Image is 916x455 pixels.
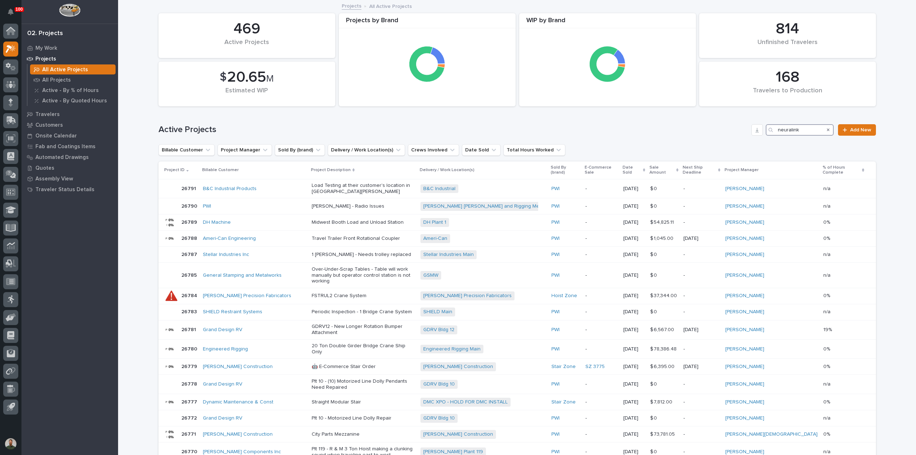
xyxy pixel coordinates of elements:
[551,219,560,226] a: PWI
[159,231,876,247] tr: 2678826788 Ameri-Can Engineering Travel Trailer Front Rotational CouplerAmeri-Can PWI -[DATE]$ 1,...
[725,272,764,279] a: [PERSON_NAME]
[649,164,674,177] p: Sale Amount
[35,165,54,171] p: Quotes
[551,293,577,299] a: Hoist Zone
[725,381,764,387] a: [PERSON_NAME]
[181,380,199,387] p: 26778
[181,345,199,352] p: 26780
[220,71,226,84] span: $
[551,203,560,209] a: PWI
[823,447,832,455] p: n/a
[311,166,351,174] p: Project Description
[159,198,876,214] tr: 2679026790 PWI [PERSON_NAME] - Radio Issues[PERSON_NAME] [PERSON_NAME] and Rigging Meta PWI -[DAT...
[551,186,560,192] a: PWI
[312,399,415,405] p: Straight Modular Stair
[423,293,512,299] a: [PERSON_NAME] Precision Fabricators
[650,430,676,437] p: $ 73,781.05
[551,431,560,437] a: PWI
[35,122,63,129] p: Customers
[551,236,560,242] a: PWI
[203,327,242,333] a: Grand Design RV
[203,309,262,315] a: SHIELD Restraint Systems
[519,17,696,29] div: WIP by Brand
[823,380,832,387] p: n/a
[650,202,658,209] p: $ 0
[159,214,876,231] tr: 2678926789 DH Machine Midwest Booth Load and Unload StationDH Plant 1 PWI -[DATE]$ 54,825.11$ 54,...
[181,184,198,192] p: 26791
[159,247,876,263] tr: 2678726787 Stellar Industries Inc 1 [PERSON_NAME] - Needs trolley replacedStellar Industries Main...
[203,252,249,258] a: Stellar Industries Inc
[423,272,438,279] a: GSMW
[203,293,291,299] a: [PERSON_NAME] Precision Fabricators
[203,236,256,242] a: Ameri-Can Engineering
[312,378,415,391] p: Plt 10 - (10) Motorized Line Dolly Pendants Need Repaired
[408,144,459,156] button: Crews Involved
[585,219,618,226] p: -
[585,449,618,455] p: -
[328,144,405,156] button: Delivery / Work Location(s)
[159,179,876,198] tr: 2679126791 B&C Industrial Products Load Testing at their customer's location in [GEOGRAPHIC_DATA]...
[683,309,720,315] p: -
[312,236,415,242] p: Travel Trailer Front Rotational Coupler
[850,127,871,132] span: Add New
[3,436,18,451] button: users-avatar
[181,414,198,421] p: 26772
[164,166,185,174] p: Project ID
[35,56,56,62] p: Projects
[823,218,832,226] p: 0%
[423,219,446,226] a: DH Plant 1
[551,399,576,405] a: Stair Zone
[585,293,618,299] p: -
[551,272,560,279] a: PWI
[218,144,272,156] button: Project Manager
[35,187,94,193] p: Traveler Status Details
[181,291,199,299] p: 26784
[623,346,644,352] p: [DATE]
[159,375,876,394] tr: 2677826778 Grand Design RV Plt 10 - (10) Motorized Line Dolly Pendants Need RepairedGDRV Bldg 10 ...
[585,399,618,405] p: -
[159,288,876,304] tr: 2678426784 [PERSON_NAME] Precision Fabricators FSTRUL2 Crane System[PERSON_NAME] Precision Fabric...
[650,398,674,405] p: $ 7,812.00
[623,164,641,177] p: Date Sold
[683,236,720,242] p: [DATE]
[312,293,415,299] p: FSTRUL2 Crane System
[623,309,644,315] p: [DATE]
[35,144,96,150] p: Fab and Coatings Items
[312,431,415,437] p: City Parts Mezzanine
[181,325,198,333] p: 26781
[423,203,544,209] a: [PERSON_NAME] [PERSON_NAME] and Rigging Meta
[159,410,876,426] tr: 2677226772 Grand Design RV Plt 10 - Motorized Line Dolly RepairGDRV Bldg 10 PWI -[DATE]$ 0$ 0 -[P...
[683,164,716,177] p: Next Ship Deadline
[171,20,323,38] div: 469
[711,87,864,102] div: Travelers to Production
[823,398,832,405] p: 0%
[683,203,720,209] p: -
[711,20,864,38] div: 814
[623,236,644,242] p: [DATE]
[711,68,864,86] div: 168
[59,4,80,17] img: Workspace Logo
[21,141,118,152] a: Fab and Coatings Items
[551,252,560,258] a: PWI
[650,414,658,421] p: $ 0
[35,45,57,52] p: My Work
[312,309,415,315] p: Periodic Inspection - 1 Bridge Crane System
[650,291,678,299] p: $ 37,344.00
[342,1,361,10] a: Projects
[623,364,644,370] p: [DATE]
[683,415,720,421] p: -
[312,415,415,421] p: Plt 10 - Motorized Line Dolly Repair
[28,85,118,95] a: Active - By % of Hours
[766,124,834,136] div: Search
[823,184,832,192] p: n/a
[420,166,474,174] p: Delivery / Work Location(s)
[159,263,876,288] tr: 2678526785 General Stamping and Metalworks Over-Under-Scrap Tables - Table will work manually but...
[650,250,658,258] p: $ 0
[423,186,455,192] a: B&C Industrial
[159,304,876,320] tr: 2678326783 SHIELD Restraint Systems Periodic Inspection - 1 Bridge Crane SystemSHIELD Main PWI -[...
[623,272,644,279] p: [DATE]
[650,380,658,387] p: $ 0
[725,252,764,258] a: [PERSON_NAME]
[585,272,618,279] p: -
[159,359,876,375] tr: 2677926779 [PERSON_NAME] Construction 🤖 E-Commerce Stair Order[PERSON_NAME] Construction Stair Zo...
